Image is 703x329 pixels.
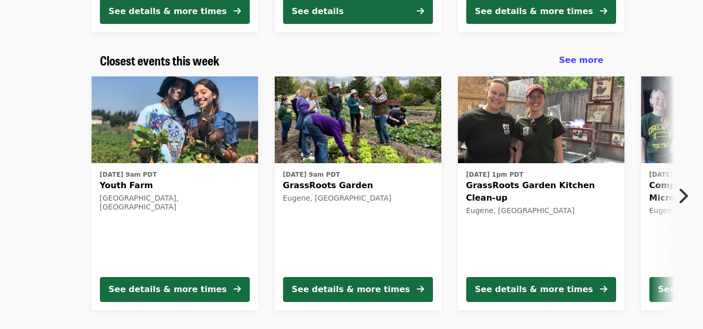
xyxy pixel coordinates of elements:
div: See details & more times [475,283,593,296]
div: Eugene, [GEOGRAPHIC_DATA] [283,194,433,203]
time: [DATE] 9am PDT [283,170,340,179]
time: [DATE] 1pm PDT [466,170,523,179]
span: Closest events this week [100,51,220,69]
i: chevron-right icon [678,186,688,206]
i: arrow-right icon [417,6,424,16]
span: GrassRoots Garden [283,179,433,192]
a: Closest events this week [100,53,220,68]
div: Closest events this week [92,53,612,68]
img: Youth Farm organized by FOOD For Lane County [92,76,258,164]
i: arrow-right icon [600,6,607,16]
div: See details & more times [109,5,227,18]
button: See details & more times [466,277,616,302]
div: See details [292,5,344,18]
a: See more [559,54,603,67]
button: Next item [669,181,703,210]
span: See more [559,55,603,65]
span: GrassRoots Garden Kitchen Clean-up [466,179,616,204]
div: See details & more times [475,5,593,18]
i: arrow-right icon [234,6,241,16]
div: [GEOGRAPHIC_DATA], [GEOGRAPHIC_DATA] [100,194,250,212]
i: arrow-right icon [417,284,424,294]
img: GrassRoots Garden organized by FOOD For Lane County [275,76,441,164]
button: See details & more times [283,277,433,302]
i: arrow-right icon [600,284,607,294]
a: See details for "Youth Farm" [92,76,258,310]
div: See details & more times [109,283,227,296]
div: See details & more times [292,283,410,296]
i: arrow-right icon [234,284,241,294]
time: [DATE] 9am PDT [100,170,157,179]
button: See details & more times [100,277,250,302]
a: See details for "GrassRoots Garden" [275,76,441,310]
div: Eugene, [GEOGRAPHIC_DATA] [466,206,616,215]
img: GrassRoots Garden Kitchen Clean-up organized by FOOD For Lane County [458,76,624,164]
a: See details for "GrassRoots Garden Kitchen Clean-up" [458,76,624,310]
span: Youth Farm [100,179,250,192]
